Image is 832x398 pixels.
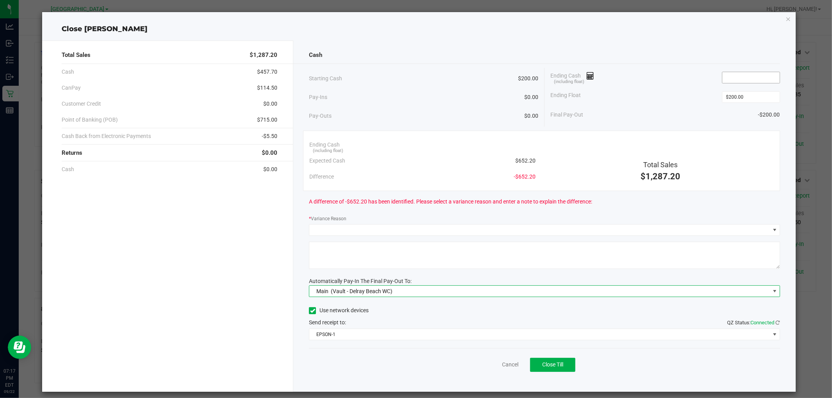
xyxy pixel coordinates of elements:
span: -$200.00 [758,111,780,119]
span: EPSON-1 [309,329,770,340]
div: Returns [62,145,277,161]
span: -$5.50 [262,132,277,140]
span: $1,287.20 [640,172,680,181]
span: Ending Cash [309,141,340,149]
span: (including float) [313,148,344,154]
button: Close Till [530,358,575,372]
span: Ending Float [550,91,581,103]
span: $1,287.20 [250,51,277,60]
span: Cash [309,51,322,60]
span: A difference of -$652.20 has been identified. Please select a variance reason and enter a note to... [309,198,592,206]
span: Expected Cash [309,157,345,165]
span: -$652.20 [514,173,536,181]
span: (Vault - Delray Beach WC) [331,288,392,294]
span: Pay-Outs [309,112,332,120]
span: $0.00 [524,112,538,120]
span: Difference [309,173,334,181]
span: Ending Cash [550,72,594,83]
span: $715.00 [257,116,277,124]
span: Starting Cash [309,74,342,83]
span: $0.00 [524,93,538,101]
span: Final Pay-Out [550,111,583,119]
a: Cancel [502,361,518,369]
span: CanPay [62,84,81,92]
span: Send receipt to: [309,319,346,325]
span: $0.00 [263,165,277,173]
span: Point of Banking (POB) [62,116,118,124]
span: $652.20 [515,157,536,165]
span: $114.50 [257,84,277,92]
span: Customer Credit [62,100,101,108]
iframe: Resource center [8,336,31,359]
span: QZ Status: [727,320,780,325]
span: Close Till [542,361,563,368]
span: Total Sales [643,161,678,169]
span: Automatically Pay-In The Final Pay-Out To: [309,278,412,284]
span: Cash Back from Electronic Payments [62,132,151,140]
div: Close [PERSON_NAME] [42,24,795,34]
span: $200.00 [518,74,538,83]
span: Main [316,288,328,294]
span: Connected [751,320,775,325]
span: Pay-Ins [309,93,327,101]
span: $457.70 [257,68,277,76]
span: Cash [62,165,74,173]
label: Use network devices [309,306,369,315]
span: (including float) [554,79,584,85]
span: Total Sales [62,51,90,60]
span: $0.00 [263,100,277,108]
span: $0.00 [262,149,277,157]
span: Cash [62,68,74,76]
label: Variance Reason [309,215,346,222]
